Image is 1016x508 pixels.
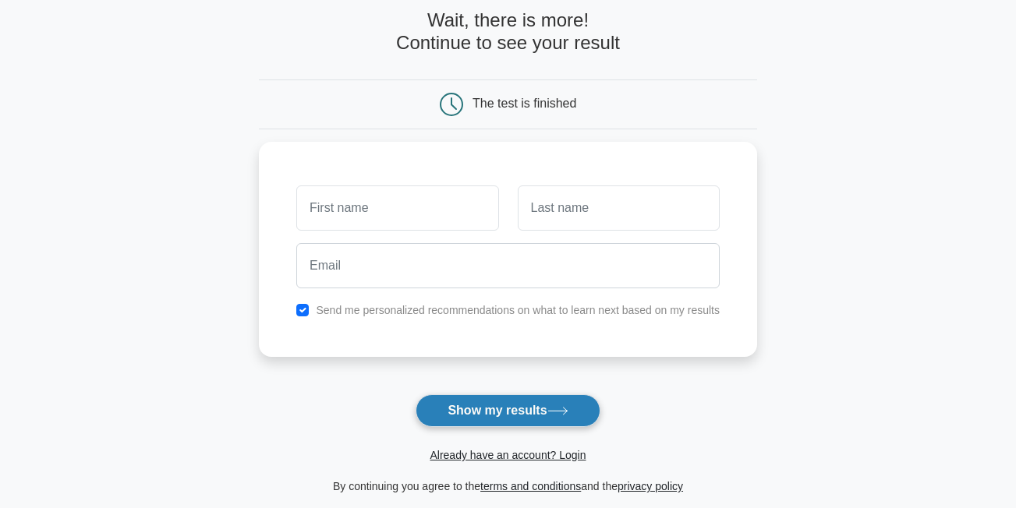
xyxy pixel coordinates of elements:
a: privacy policy [618,480,683,492]
a: terms and conditions [480,480,581,492]
input: First name [296,185,498,231]
a: Already have an account? Login [430,449,586,461]
input: Email [296,243,720,288]
label: Send me personalized recommendations on what to learn next based on my results [316,304,720,316]
h4: Wait, there is more! Continue to see your result [259,9,757,55]
input: Last name [518,185,720,231]
button: Show my results [416,394,600,427]
div: The test is finished [473,97,576,110]
div: By continuing you agree to the and the [250,477,766,496]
